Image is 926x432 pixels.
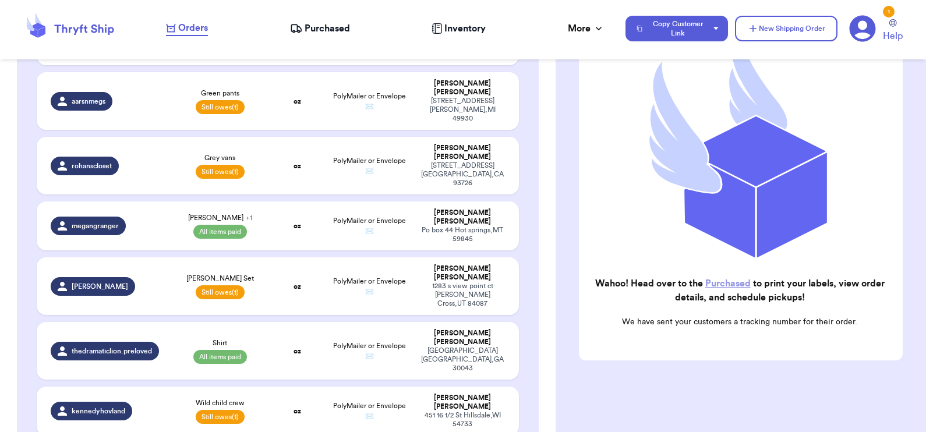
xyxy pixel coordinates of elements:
strong: oz [294,98,301,105]
span: [PERSON_NAME] Set [186,274,254,283]
div: 1283 s view point ct [PERSON_NAME] Cross , UT 84087 [420,282,505,308]
div: More [568,22,605,36]
div: 1 [883,6,895,17]
div: [PERSON_NAME] [PERSON_NAME] [420,264,505,282]
a: 1 [849,15,876,42]
span: thedramaticlion.preloved [72,346,152,356]
a: Orders [166,21,208,36]
span: Green pants [201,88,239,98]
span: Shirt [213,338,227,348]
span: Inventory [444,22,486,36]
strong: oz [294,222,301,229]
span: PolyMailer or Envelope ✉️ [333,217,406,235]
p: We have sent your customers a tracking number for their order. [588,316,891,328]
strong: oz [294,283,301,290]
span: Grey vans [204,153,235,162]
span: Still owes (1) [196,165,245,179]
div: [GEOGRAPHIC_DATA] [GEOGRAPHIC_DATA] , GA 30043 [420,346,505,373]
span: rohanscloset [72,161,112,171]
span: PolyMailer or Envelope ✉️ [333,278,406,295]
span: Still owes (1) [196,410,245,424]
span: aarsnmegs [72,97,105,106]
span: PolyMailer or Envelope ✉️ [333,157,406,175]
h2: Wahoo! Head over to the to print your labels, view order details, and schedule pickups! [588,277,891,304]
span: All items paid [193,350,247,364]
a: Help [883,19,903,43]
span: Wild child crew [196,398,245,408]
strong: oz [294,162,301,169]
div: [STREET_ADDRESS] [PERSON_NAME] , MI 49930 [420,97,505,123]
a: Purchased [705,279,751,288]
span: Still owes (1) [196,100,245,114]
button: New Shipping Order [735,16,837,41]
div: [PERSON_NAME] [PERSON_NAME] [420,208,505,226]
span: PolyMailer or Envelope ✉️ [333,93,406,110]
div: [PERSON_NAME] [PERSON_NAME] [420,144,505,161]
strong: oz [294,348,301,355]
div: [PERSON_NAME] [PERSON_NAME] [420,394,505,411]
button: Copy Customer Link [625,16,728,41]
span: kennedyhovland [72,406,125,416]
span: + 1 [246,214,252,221]
div: [PERSON_NAME] [PERSON_NAME] [420,79,505,97]
span: Purchased [305,22,350,36]
a: Purchased [290,22,350,36]
span: Still owes (1) [196,285,245,299]
div: [STREET_ADDRESS] [GEOGRAPHIC_DATA] , CA 93726 [420,161,505,187]
span: Orders [178,21,208,35]
div: Po box 44 Hot springs , MT 59845 [420,226,505,243]
strong: oz [294,408,301,415]
span: PolyMailer or Envelope ✉️ [333,402,406,420]
div: 451 16 1/2 St Hillsdale , WI 54733 [420,411,505,429]
div: [PERSON_NAME] [PERSON_NAME] [420,329,505,346]
a: Inventory [432,22,486,36]
span: PolyMailer or Envelope ✉️ [333,342,406,360]
span: [PERSON_NAME] [188,213,252,222]
span: All items paid [193,225,247,239]
span: [PERSON_NAME] [72,282,128,291]
span: megangranger [72,221,119,231]
span: Help [883,29,903,43]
